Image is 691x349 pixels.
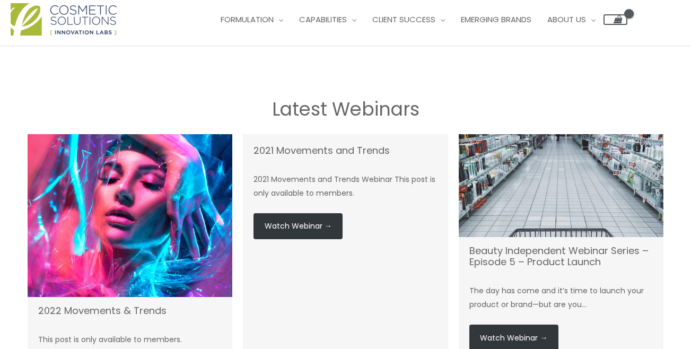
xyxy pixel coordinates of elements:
[213,4,291,36] a: Formulation
[253,144,390,157] a: 2021 Movements and Trends
[461,14,531,25] span: Emerging Brands
[603,14,627,25] a: View Shopping Cart, empty
[28,97,664,121] h2: Latest Webinars
[11,3,117,36] img: Cosmetic Solutions Logo
[469,284,653,311] p: The day has come and it’s time to launch your product or brand—but are you…
[372,14,435,25] span: Client Success
[253,213,343,239] a: Watch Webinar →
[221,14,274,25] span: Formulation
[205,4,627,36] nav: Site Navigation
[253,172,438,200] p: 2021 Movements and Trends Webinar This post is only available to members.
[38,333,222,346] p: This post is only available to members.
[539,4,603,36] a: About Us
[459,134,664,237] a: (opens in a new tab)
[299,14,347,25] span: Capabilities
[364,4,453,36] a: Client Success
[28,134,233,297] img: Cosmetic Solutions Movement And Trends Webinar Image for 2022
[453,4,539,36] a: Emerging Brands
[38,304,167,317] a: 2022 Movements & Trends
[291,4,364,36] a: Capabilities
[459,134,664,237] img: Webinar Series Image for Beauty Independent Episode 5 - Product Launch
[547,14,586,25] span: About Us
[469,244,649,269] a: Beauty Independent Webinar Series – Episode 5 – Product Launch (opens in a new tab)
